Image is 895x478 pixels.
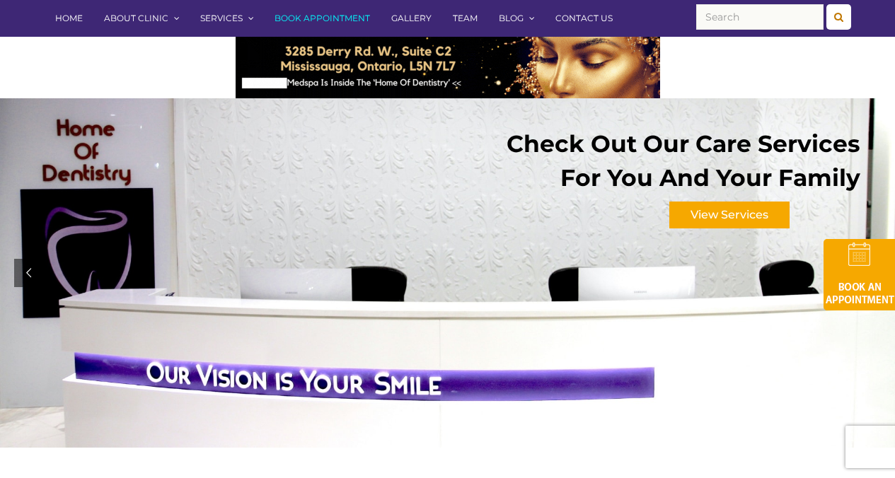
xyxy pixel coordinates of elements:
[669,202,790,228] div: View Services
[696,4,824,30] input: Search
[507,139,860,148] div: Check Out Our Care Services
[824,239,895,310] img: book-an-appointment-hod-gld.png
[560,173,860,182] div: For You And Your Family
[236,35,660,98] img: Medspa-Banner-Virtual-Consultation-2-1.gif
